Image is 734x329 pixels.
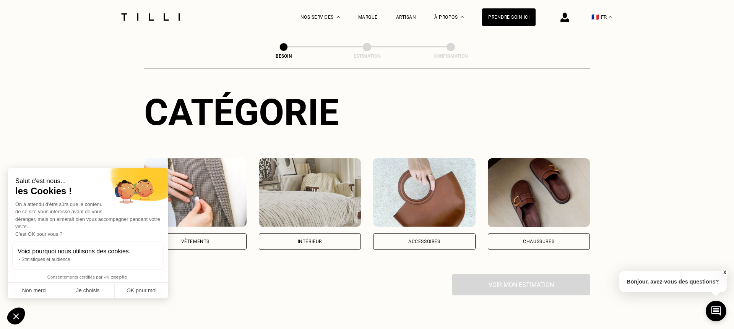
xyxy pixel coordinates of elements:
[373,158,476,227] img: Accessoires
[619,271,727,292] p: Bonjour, avez-vous des questions?
[560,13,569,22] img: icône connexion
[408,239,440,244] div: Accessoires
[482,8,536,26] a: Prendre soin ici
[144,158,247,227] img: Vêtements
[329,53,405,59] div: Estimation
[245,53,322,59] div: Besoin
[609,16,612,18] img: menu déroulant
[721,268,728,277] button: X
[396,15,416,20] a: Artisan
[144,91,590,134] div: Catégorie
[259,158,361,227] img: Intérieur
[461,16,464,18] img: Menu déroulant à propos
[358,15,378,20] a: Marque
[523,239,554,244] div: Chaussures
[181,239,209,244] div: Vêtements
[591,13,599,21] span: 🇫🇷
[298,239,322,244] div: Intérieur
[119,13,183,21] img: Logo du service de couturière Tilli
[412,53,489,59] div: Confirmation
[488,158,590,227] img: Chaussures
[337,16,340,18] img: Menu déroulant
